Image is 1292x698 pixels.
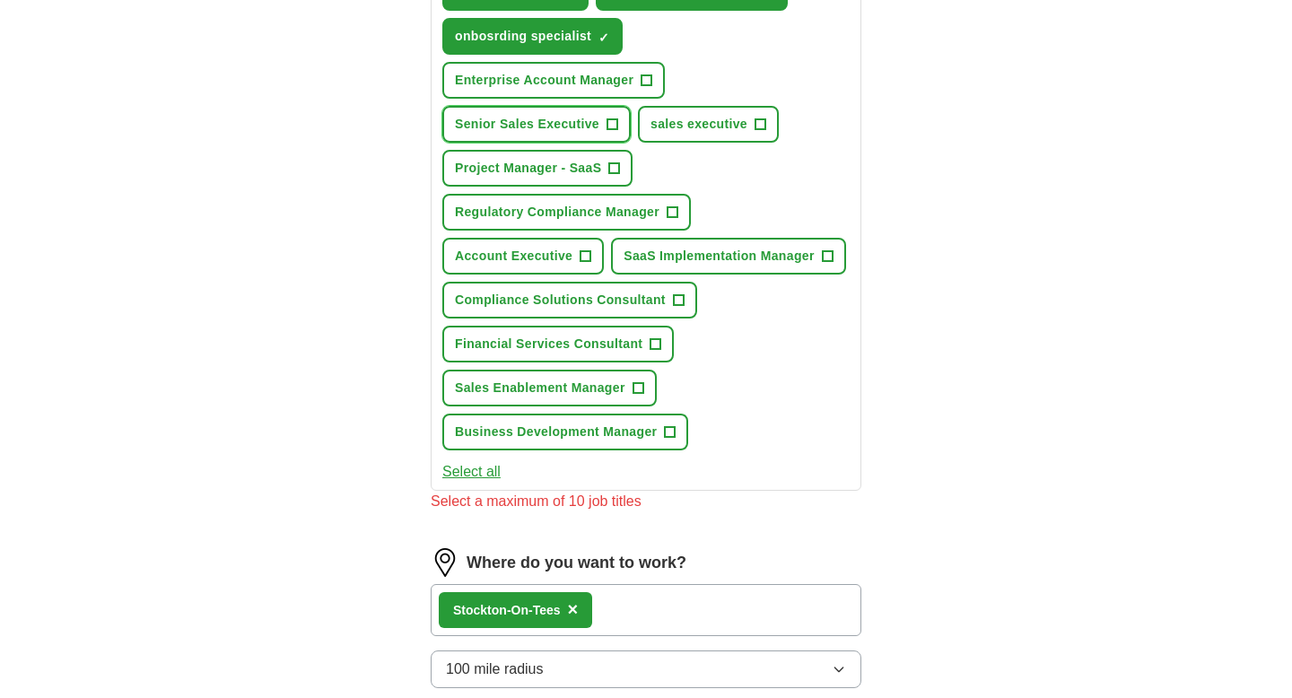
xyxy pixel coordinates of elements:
span: Senior Sales Executive [455,115,599,134]
label: Where do you want to work? [467,551,686,575]
span: Financial Services Consultant [455,335,642,353]
button: Business Development Manager [442,414,688,450]
button: Financial Services Consultant [442,326,674,362]
button: 100 mile radius [431,650,861,688]
span: Business Development Manager [455,423,657,441]
span: Sales Enablement Manager [455,379,625,397]
span: sales executive [650,115,747,134]
button: Project Manager - SaaS [442,150,633,187]
span: Project Manager - SaaS [455,159,601,178]
span: Enterprise Account Manager [455,71,633,90]
button: Compliance Solutions Consultant [442,282,697,318]
span: Compliance Solutions Consultant [455,291,666,310]
button: sales executive [638,106,779,143]
button: Sales Enablement Manager [442,370,657,406]
button: SaaS Implementation Manager [611,238,846,275]
span: 100 mile radius [446,659,544,680]
span: ✓ [598,31,609,45]
span: Regulatory Compliance Manager [455,203,659,222]
img: location.png [431,548,459,577]
button: × [568,597,579,624]
button: onbosrding specialist✓ [442,18,623,55]
span: × [568,599,579,619]
button: Regulatory Compliance Manager [442,194,691,231]
div: Stockton-On-Tees [453,601,561,620]
button: Senior Sales Executive [442,106,631,143]
div: Select a maximum of 10 job titles [431,491,861,512]
button: Select all [442,461,501,483]
span: onbosrding specialist [455,27,591,46]
span: SaaS Implementation Manager [624,247,815,266]
button: Enterprise Account Manager [442,62,665,99]
span: Account Executive [455,247,572,266]
button: Account Executive [442,238,604,275]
